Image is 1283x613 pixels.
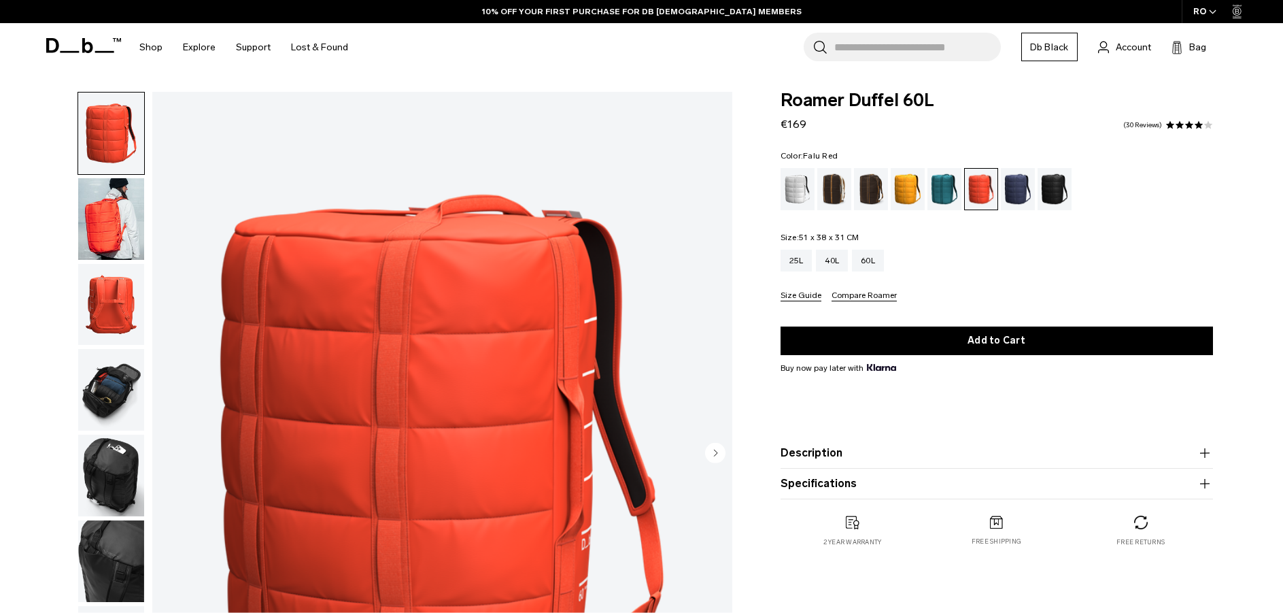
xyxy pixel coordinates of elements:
a: Cappuccino [817,168,851,210]
a: White Out [781,168,815,210]
button: Compare Roamer [832,291,897,301]
p: 2 year warranty [823,537,882,547]
span: Bag [1189,40,1206,54]
a: Account [1098,39,1151,55]
a: Db Black [1021,33,1078,61]
p: Free shipping [972,537,1021,546]
a: Lost & Found [291,23,348,71]
span: 51 x 38 x 31 CM [799,233,859,242]
span: Falu Red [803,151,838,161]
img: Roamer Duffel 60L Falu Red [78,178,144,260]
button: Size Guide [781,291,821,301]
img: Roamer Duffel 60L Falu Red [78,349,144,431]
button: Next slide [705,442,725,465]
legend: Color: [781,152,838,160]
a: Midnight Teal [927,168,961,210]
img: Roamer Duffel 60L Falu Red [78,520,144,602]
span: Roamer Duffel 60L [781,92,1213,110]
a: Parhelion Orange [891,168,925,210]
a: Blue Hour [1001,168,1035,210]
a: Espresso [854,168,888,210]
a: 60L [852,250,884,271]
span: €169 [781,118,806,131]
span: Buy now pay later with [781,362,896,374]
button: Add to Cart [781,327,1213,355]
button: Roamer Duffel 60L Falu Red [78,92,145,175]
a: Shop [139,23,162,71]
a: 30 reviews [1123,122,1162,129]
a: Support [236,23,271,71]
span: Account [1116,40,1151,54]
button: Roamer Duffel 60L Falu Red [78,434,145,517]
button: Specifications [781,476,1213,492]
p: Free returns [1116,537,1165,547]
img: Roamer Duffel 60L Falu Red [78,93,144,174]
button: Roamer Duffel 60L Falu Red [78,348,145,431]
button: Bag [1171,39,1206,55]
a: 40L [816,250,848,271]
img: Roamer Duffel 60L Falu Red [78,264,144,346]
a: 25L [781,250,812,271]
button: Description [781,445,1213,461]
a: Explore [183,23,216,71]
button: Roamer Duffel 60L Falu Red [78,520,145,603]
a: 10% OFF YOUR FIRST PURCHASE FOR DB [DEMOGRAPHIC_DATA] MEMBERS [482,5,802,18]
legend: Size: [781,233,859,242]
button: Roamer Duffel 60L Falu Red [78,263,145,346]
nav: Main Navigation [129,23,358,71]
img: {"height" => 20, "alt" => "Klarna"} [867,364,896,371]
a: Black Out [1038,168,1072,210]
a: Falu Red [964,168,998,210]
img: Roamer Duffel 60L Falu Red [78,435,144,516]
button: Roamer Duffel 60L Falu Red [78,178,145,261]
